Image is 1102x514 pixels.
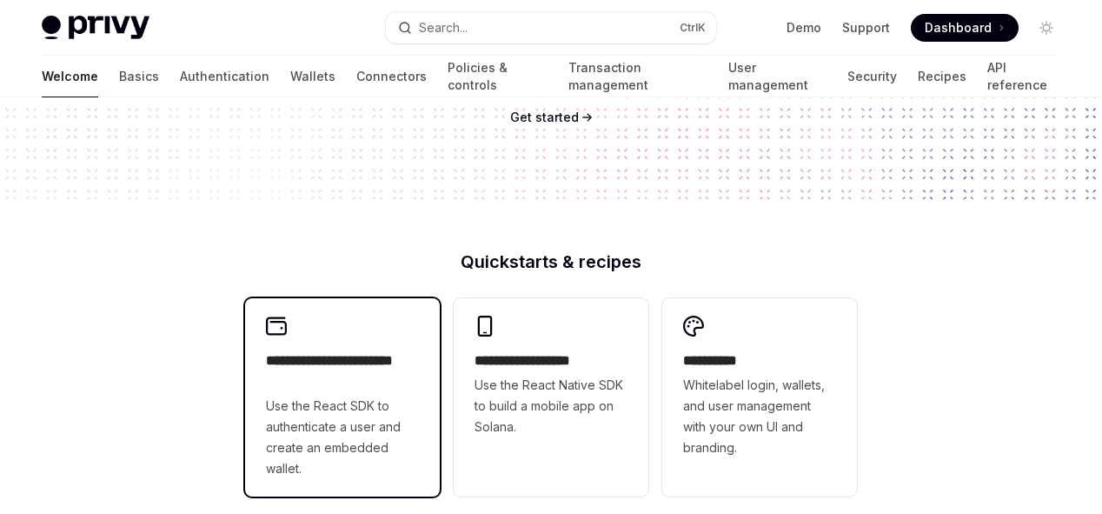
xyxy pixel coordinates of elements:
a: API reference [987,56,1060,97]
a: Welcome [42,56,98,97]
a: Transaction management [568,56,707,97]
img: light logo [42,16,149,40]
a: User management [728,56,826,97]
a: Connectors [356,56,427,97]
a: Support [842,19,890,37]
a: Wallets [290,56,335,97]
a: Basics [119,56,159,97]
a: **** **** **** ***Use the React Native SDK to build a mobile app on Solana. [454,298,648,497]
span: Use the React Native SDK to build a mobile app on Solana. [475,375,627,437]
span: Dashboard [925,19,992,37]
div: Search... [419,17,468,38]
span: Ctrl K [680,21,706,35]
span: Whitelabel login, wallets, and user management with your own UI and branding. [683,375,836,458]
h2: Quickstarts & recipes [245,253,857,270]
a: **** *****Whitelabel login, wallets, and user management with your own UI and branding. [662,298,857,497]
a: Policies & controls [448,56,548,97]
button: Open search [386,12,716,43]
a: Authentication [180,56,269,97]
span: Use the React SDK to authenticate a user and create an embedded wallet. [266,396,419,479]
a: Get started [510,109,579,126]
span: Get started [510,110,579,124]
a: Demo [787,19,821,37]
a: Recipes [918,56,966,97]
button: Toggle dark mode [1032,14,1060,42]
a: Dashboard [911,14,1019,42]
a: Security [847,56,897,97]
